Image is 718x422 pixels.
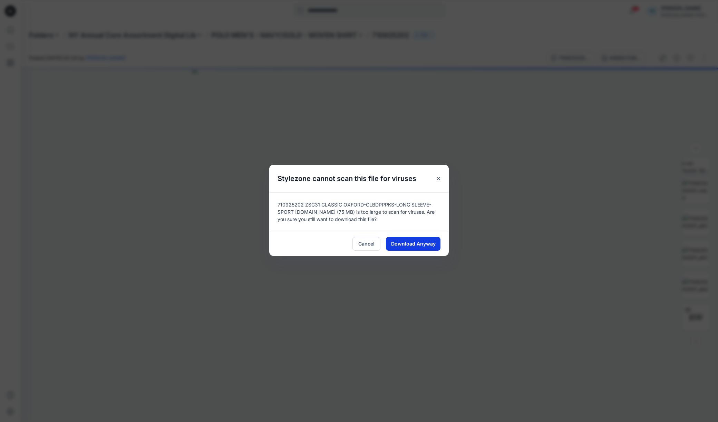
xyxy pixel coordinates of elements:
[352,237,380,251] button: Cancel
[386,237,440,251] button: Download Anyway
[358,240,375,247] span: Cancel
[391,240,436,247] span: Download Anyway
[269,192,449,231] div: 710925202 ZSC31 CLASSIC OXFORD-CLBDPPPKS-LONG SLEEVE-SPORT [DOMAIN_NAME] (75 MB) is too large to ...
[432,172,445,185] button: Close
[269,165,425,192] h5: Stylezone cannot scan this file for viruses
